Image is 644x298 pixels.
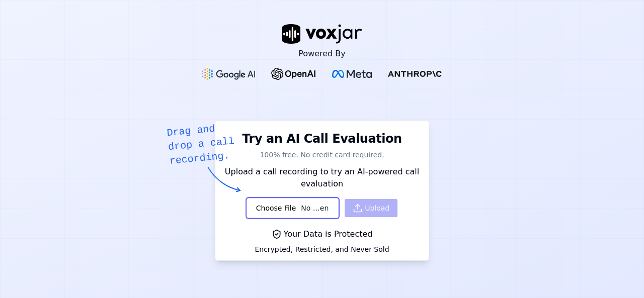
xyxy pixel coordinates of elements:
[282,24,362,44] img: voxjar logo
[221,166,423,190] p: Upload a call recording to try an AI-powered call evaluation
[255,228,389,240] div: Your Data is Protected
[202,68,256,80] img: Google gemini Logo
[255,244,389,254] div: Encrypted, Restricted, and Never Sold
[221,150,423,160] p: 100% free. No credit card required.
[247,198,339,218] input: Upload a call recording
[298,48,346,60] p: Powered By
[271,68,316,80] img: OpenAI Logo
[332,70,372,78] img: Meta Logo
[242,131,401,147] h1: Try an AI Call Evaluation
